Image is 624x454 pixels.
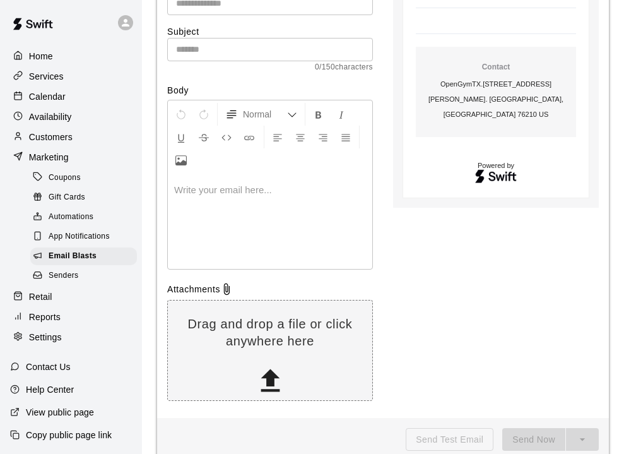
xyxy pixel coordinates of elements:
[30,227,142,247] a: App Notifications
[30,208,137,226] div: Automations
[167,61,373,74] span: 0 / 150 characters
[29,70,64,83] p: Services
[30,248,137,265] div: Email Blasts
[49,191,85,204] span: Gift Cards
[10,328,132,347] a: Settings
[10,308,132,326] a: Reports
[10,287,132,306] a: Retail
[30,169,137,187] div: Coupons
[167,283,373,296] div: Attachments
[421,76,571,122] p: OpenGymTX . [STREET_ADDRESS][PERSON_NAME]. [GEOGRAPHIC_DATA], [GEOGRAPHIC_DATA] 76210 US
[416,162,576,169] p: Powered by
[10,47,132,66] a: Home
[29,131,73,143] p: Customers
[49,172,81,184] span: Coupons
[170,148,192,171] button: Upload Image
[168,316,372,349] p: Drag and drop a file or click anywhere here
[10,148,132,167] a: Marketing
[10,67,132,86] a: Services
[220,103,302,126] button: Formatting Options
[331,103,352,126] button: Format Italics
[312,126,334,148] button: Right Align
[49,270,79,282] span: Senders
[267,126,288,148] button: Left Align
[29,50,53,63] p: Home
[170,126,192,148] button: Format Underline
[29,151,69,164] p: Marketing
[30,267,137,285] div: Senders
[29,111,72,123] p: Availability
[30,208,142,227] a: Automations
[10,128,132,146] a: Customers
[26,361,71,373] p: Contact Us
[30,188,142,207] a: Gift Cards
[167,25,373,38] label: Subject
[26,383,74,396] p: Help Center
[30,266,142,286] a: Senders
[30,228,137,246] div: App Notifications
[49,250,97,263] span: Email Blasts
[30,189,137,206] div: Gift Cards
[474,168,517,185] img: Swift logo
[216,126,237,148] button: Insert Code
[26,429,112,441] p: Copy public page link
[167,84,373,97] label: Body
[30,168,142,188] a: Coupons
[308,103,329,126] button: Format Bold
[49,211,93,224] span: Automations
[335,126,356,148] button: Justify Align
[49,230,110,243] span: App Notifications
[170,103,192,126] button: Undo
[29,331,62,343] p: Settings
[10,87,132,106] a: Calendar
[10,107,132,126] a: Availability
[421,62,571,73] p: Contact
[193,126,215,148] button: Format Strikethrough
[29,290,52,303] p: Retail
[193,103,215,126] button: Redo
[30,247,142,266] a: Email Blasts
[290,126,311,148] button: Center Align
[29,311,61,323] p: Reports
[26,406,94,419] p: View public page
[238,126,260,148] button: Insert Link
[29,90,66,103] p: Calendar
[502,428,599,451] div: split button
[243,108,287,121] span: Normal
